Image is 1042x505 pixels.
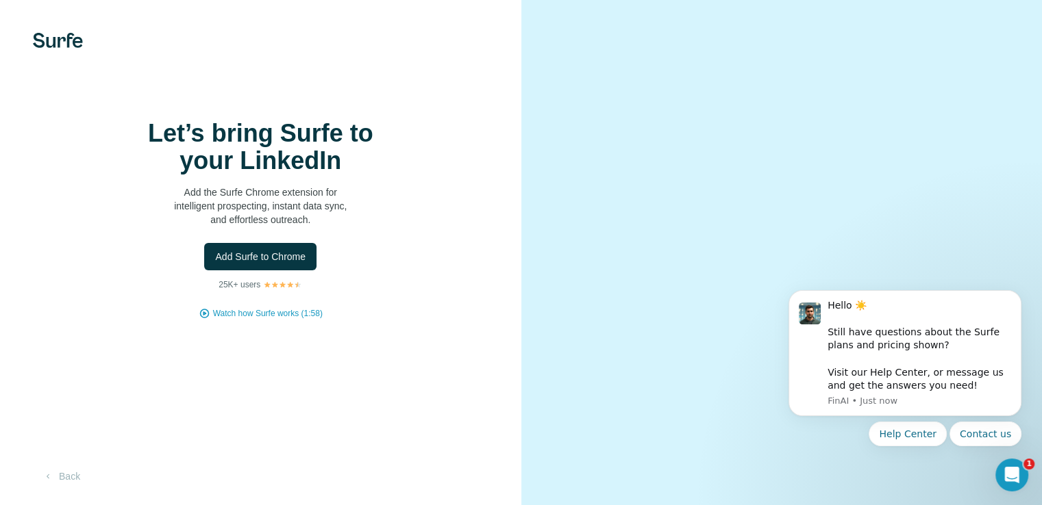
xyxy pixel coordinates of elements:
[768,245,1042,468] iframe: Intercom notifications message
[215,250,306,263] span: Add Surfe to Chrome
[123,120,397,174] h1: Let’s bring Surfe to your LinkedIn
[213,307,323,320] button: Watch how Surfe works (1:58)
[263,281,302,289] img: Rating Stars
[204,243,317,270] button: Add Surfe to Chrome
[995,458,1028,491] iframe: Intercom live chat
[1024,458,1034,469] span: 1
[33,464,90,489] button: Back
[33,33,83,48] img: Surfe's logo
[219,279,260,291] p: 25K+ users
[123,185,397,226] p: Add the Surfe Chrome extension for intelligent prospecting, instant data sync, and effortless out...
